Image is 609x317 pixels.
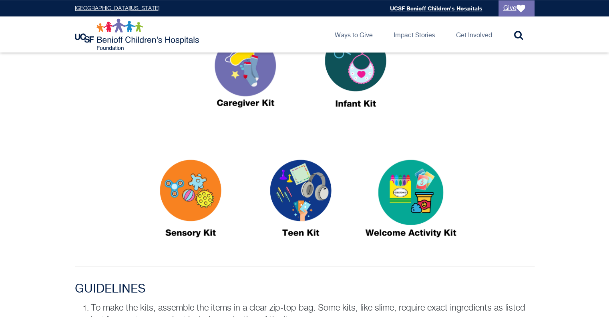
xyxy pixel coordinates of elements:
[195,14,295,130] img: caregiver kit
[75,6,159,11] a: [GEOGRAPHIC_DATA][US_STATE]
[387,16,442,52] a: Impact Stories
[498,0,535,16] a: Give
[306,14,406,130] img: infant kit
[390,5,482,12] a: UCSF Benioff Children's Hospitals
[450,16,498,52] a: Get Involved
[75,18,201,50] img: Logo for UCSF Benioff Children's Hospitals Foundation
[251,144,351,260] img: Teen Kit
[361,144,461,260] img: Activity Kits
[328,16,379,52] a: Ways to Give
[141,144,241,260] img: Sensory Kits
[75,282,535,297] h3: GUIDELINES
